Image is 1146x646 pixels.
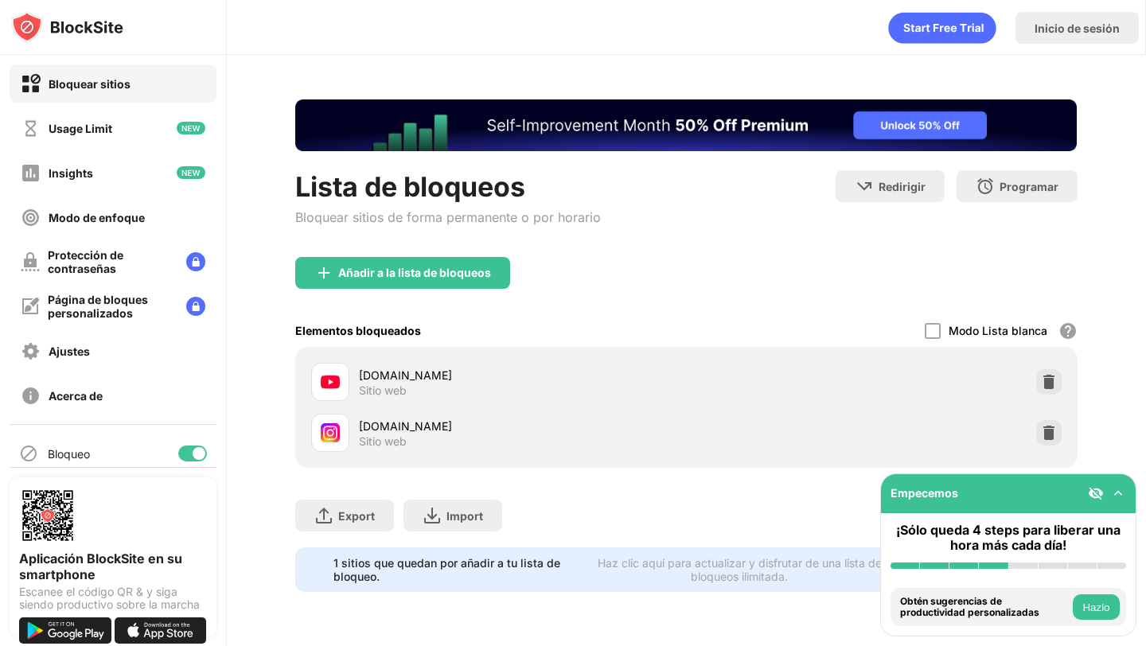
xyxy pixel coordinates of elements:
div: Protección de contraseñas [48,248,173,275]
div: Obtén sugerencias de productividad personalizadas [900,596,1069,619]
img: focus-off.svg [21,208,41,228]
div: Empecemos [891,486,958,500]
img: logo-blocksite.svg [11,11,123,43]
div: Sitio web [359,383,407,398]
div: Programar [1000,180,1058,193]
div: Página de bloques personalizados [48,293,173,320]
div: Redirigir [879,180,926,193]
img: password-protection-off.svg [21,252,40,271]
div: Lista de bloqueos [295,170,601,203]
div: Modo de enfoque [49,211,145,224]
img: eye-not-visible.svg [1088,485,1104,501]
img: download-on-the-app-store.svg [115,617,207,644]
img: lock-menu.svg [186,297,205,316]
div: Bloquear sitios [49,77,131,91]
img: new-icon.svg [177,122,205,134]
img: get-it-on-google-play.svg [19,617,111,644]
div: 1 sitios que quedan por añadir a tu lista de bloqueo. [333,556,567,583]
img: settings-off.svg [21,341,41,361]
img: blocking-icon.svg [19,444,38,463]
div: Sitio web [359,434,407,449]
img: options-page-qr-code.png [19,487,76,544]
img: new-icon.svg [177,166,205,179]
img: insights-off.svg [21,163,41,183]
div: ¡Sólo queda 4 steps para liberar una hora más cada día! [891,523,1126,553]
div: Usage Limit [49,122,112,135]
div: Export [338,509,375,523]
div: [DOMAIN_NAME] [359,367,686,383]
img: customize-block-page-off.svg [21,297,40,316]
div: [DOMAIN_NAME] [359,418,686,434]
div: Import [446,509,483,523]
img: favicons [321,423,340,442]
div: Añadir a la lista de bloqueos [338,267,491,279]
div: Escanee el código QR & y siga siendo productivo sobre la marcha [19,586,207,611]
div: Ajustes [49,344,90,358]
img: block-on.svg [21,74,41,94]
img: omni-setup-toggle.svg [1110,485,1126,501]
img: time-usage-off.svg [21,119,41,138]
div: Bloqueo [48,447,90,461]
div: Aplicación BlockSite en su smartphone [19,551,207,582]
img: about-off.svg [21,386,41,406]
div: Bloquear sitios de forma permanente o por horario [295,209,601,225]
iframe: Banner [295,99,1077,151]
img: favicons [321,372,340,391]
div: Inicio de sesión [1035,21,1120,35]
div: animation [888,12,996,44]
div: Modo Lista blanca [949,324,1047,337]
img: lock-menu.svg [186,252,205,271]
div: Elementos bloqueados [295,324,421,337]
button: Hazlo [1073,594,1120,620]
div: Acerca de [49,389,103,403]
div: Haz clic aquí para actualizar y disfrutar de una lista de bloqueos ilimitada. [577,556,902,583]
div: Insights [49,166,93,180]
